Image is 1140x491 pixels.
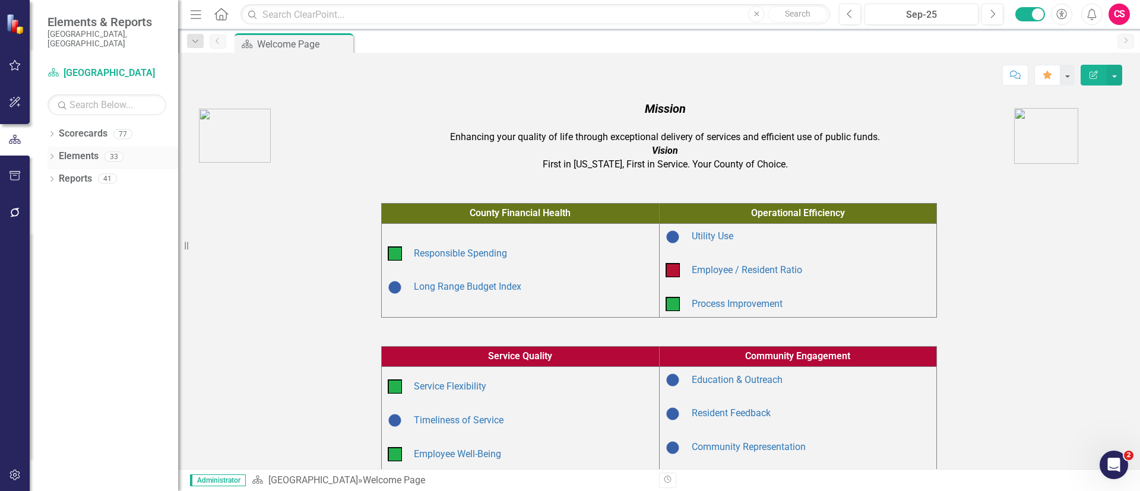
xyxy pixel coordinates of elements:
[1124,451,1133,460] span: 2
[666,263,680,277] img: Below Plan
[785,9,810,18] span: Search
[388,280,402,294] img: Baselining
[59,150,99,163] a: Elements
[666,297,680,311] img: On Target
[190,474,246,486] span: Administrator
[47,15,166,29] span: Elements & Reports
[47,29,166,49] small: [GEOGRAPHIC_DATA], [GEOGRAPHIC_DATA]
[645,102,686,116] em: Mission
[59,172,92,186] a: Reports
[388,246,402,261] img: On Target
[319,97,1011,175] td: Enhancing your quality of life through exceptional delivery of services and efficient use of publ...
[414,248,507,259] a: Responsible Spending
[59,127,107,141] a: Scorecards
[652,145,678,156] em: Vision
[666,230,680,244] img: Baselining
[6,14,27,34] img: ClearPoint Strategy
[869,8,974,22] div: Sep-25
[1014,108,1078,164] img: AA%20logo.png
[47,94,166,115] input: Search Below...
[692,264,802,275] a: Employee / Resident Ratio
[252,474,650,487] div: »
[692,374,783,385] a: Education & Outreach
[388,413,402,427] img: Baselining
[666,373,680,387] img: Baselining
[98,174,117,184] div: 41
[692,298,783,309] a: Process Improvement
[240,4,830,25] input: Search ClearPoint...
[488,350,552,362] span: Service Quality
[257,37,350,52] div: Welcome Page
[470,207,571,218] span: County Financial Health
[751,207,845,218] span: Operational Efficiency
[363,474,425,486] div: Welcome Page
[745,350,850,362] span: Community Engagement
[414,448,501,460] a: Employee Well-Being
[414,281,521,292] a: Long Range Budget Index
[113,129,132,139] div: 77
[666,441,680,455] img: Baselining
[1109,4,1130,25] button: CS
[1100,451,1128,479] iframe: Intercom live chat
[666,407,680,421] img: Baselining
[864,4,978,25] button: Sep-25
[692,441,806,452] a: Community Representation
[388,379,402,394] img: On Target
[414,414,503,426] a: Timeliness of Service
[414,381,486,392] a: Service Flexibility
[199,109,271,163] img: AC_Logo.png
[768,6,827,23] button: Search
[47,66,166,80] a: [GEOGRAPHIC_DATA]
[692,407,771,419] a: Resident Feedback
[104,151,123,161] div: 33
[268,474,358,486] a: [GEOGRAPHIC_DATA]
[388,447,402,461] img: On Target
[692,230,733,242] a: Utility Use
